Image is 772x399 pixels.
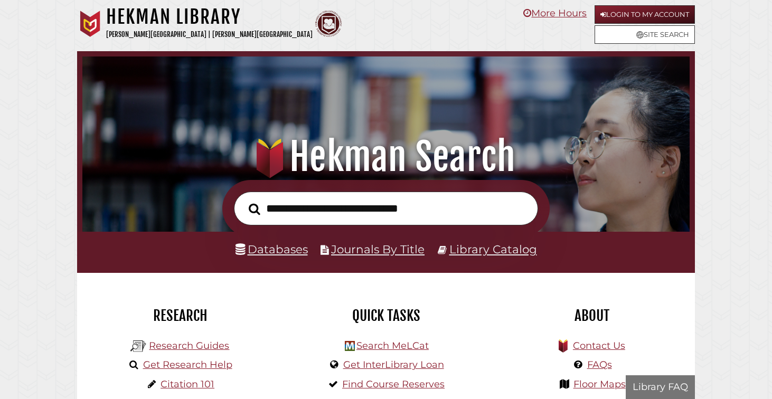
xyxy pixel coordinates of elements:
a: Databases [236,242,308,256]
h2: Research [85,307,275,325]
h2: Quick Tasks [291,307,481,325]
p: [PERSON_NAME][GEOGRAPHIC_DATA] | [PERSON_NAME][GEOGRAPHIC_DATA] [106,28,313,41]
img: Calvin University [77,11,103,37]
img: Calvin Theological Seminary [315,11,342,37]
a: Login to My Account [595,5,695,24]
a: Library Catalog [449,242,537,256]
a: FAQs [587,359,612,370]
i: Search [249,203,260,215]
img: Hekman Library Logo [130,338,146,354]
a: Research Guides [149,340,229,351]
a: Citation 101 [161,378,214,390]
a: Journals By Title [331,242,425,256]
a: Get InterLibrary Loan [343,359,444,370]
a: Site Search [595,25,695,44]
button: Search [243,200,266,217]
a: Get Research Help [143,359,232,370]
a: Find Course Reserves [342,378,445,390]
h2: About [497,307,687,325]
a: More Hours [523,7,587,19]
a: Search MeLCat [356,340,429,351]
h1: Hekman Search [94,134,678,180]
a: Floor Maps [573,378,626,390]
h1: Hekman Library [106,5,313,28]
img: Hekman Library Logo [345,341,355,351]
a: Contact Us [573,340,625,351]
